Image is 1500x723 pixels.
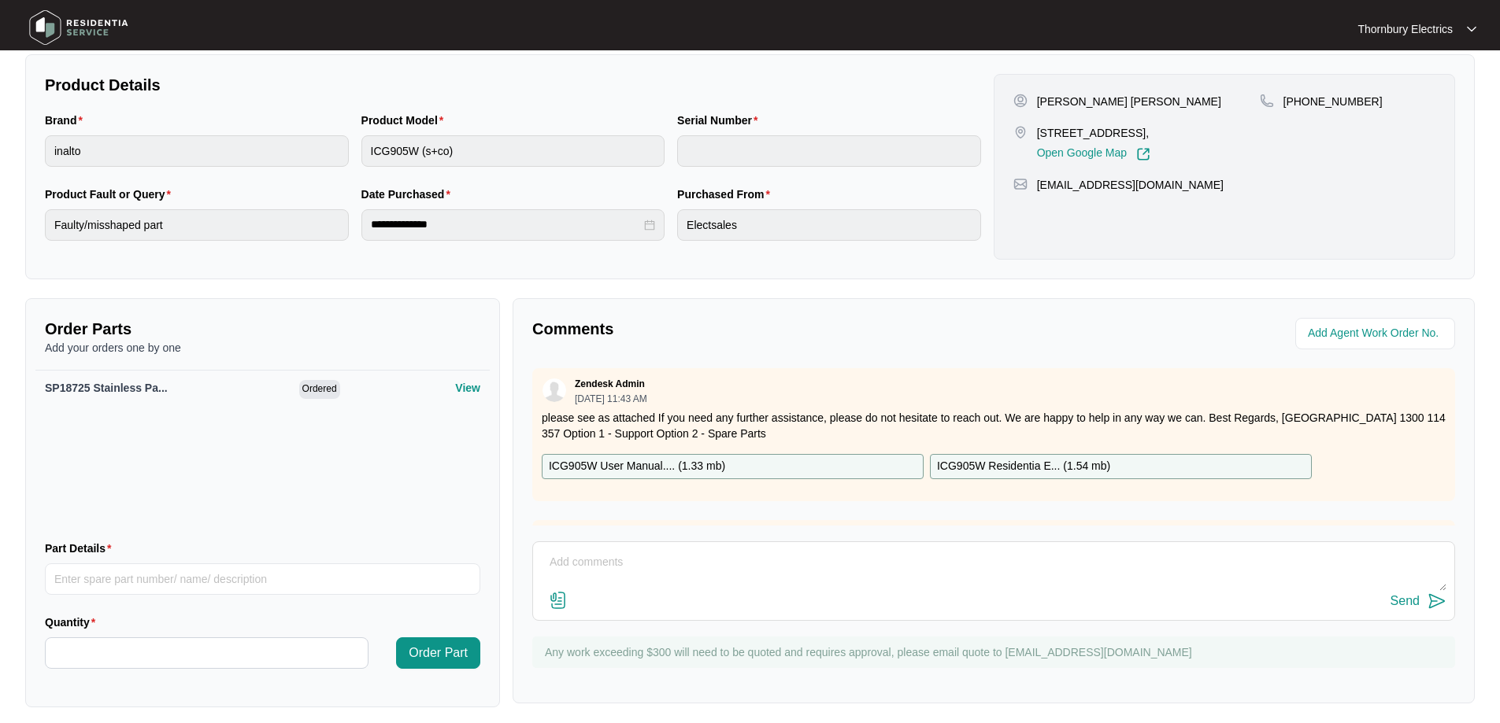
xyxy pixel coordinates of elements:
[361,113,450,128] label: Product Model
[45,209,349,241] input: Product Fault or Query
[677,113,764,128] label: Serial Number
[45,113,89,128] label: Brand
[1260,94,1274,108] img: map-pin
[549,591,568,610] img: file-attachment-doc.svg
[545,644,1447,660] p: Any work exceeding $300 will need to be quoted and requires approval, please email quote to [EMAI...
[677,135,981,167] input: Serial Number
[45,135,349,167] input: Brand
[45,186,177,202] label: Product Fault or Query
[45,614,102,630] label: Quantity
[1013,94,1028,108] img: user-pin
[409,644,468,662] span: Order Part
[575,378,645,390] p: Zendesk Admin
[46,638,368,668] input: Quantity
[299,380,340,399] span: Ordered
[1136,147,1150,161] img: Link-External
[1283,94,1383,109] p: [PHONE_NUMBER]
[45,563,480,595] input: Part Details
[1357,21,1453,37] p: Thornbury Electrics
[543,378,566,402] img: user.svg
[45,340,480,356] p: Add your orders one by one
[937,458,1110,475] p: ICG905W Residentia E... ( 1.54 mb )
[45,318,480,340] p: Order Parts
[45,382,168,394] span: SP18725 Stainless Pa...
[1428,592,1446,610] img: send-icon.svg
[1037,125,1150,141] p: [STREET_ADDRESS],
[45,74,981,96] p: Product Details
[1308,324,1446,343] input: Add Agent Work Order No.
[542,410,1446,441] p: please see as attached If you need any further assistance, please do not hesitate to reach out. W...
[45,540,118,556] label: Part Details
[677,209,981,241] input: Purchased From
[1467,25,1476,33] img: dropdown arrow
[575,394,647,404] p: [DATE] 11:43 AM
[549,458,725,475] p: ICG905W User Manual.... ( 1.33 mb )
[1037,147,1150,161] a: Open Google Map
[1013,177,1028,191] img: map-pin
[1037,94,1221,109] p: [PERSON_NAME] [PERSON_NAME]
[532,318,983,340] p: Comments
[1013,125,1028,139] img: map-pin
[1391,594,1420,608] div: Send
[361,135,665,167] input: Product Model
[396,637,480,669] button: Order Part
[371,216,642,233] input: Date Purchased
[1037,177,1224,193] p: [EMAIL_ADDRESS][DOMAIN_NAME]
[455,380,480,396] p: View
[361,186,457,202] label: Date Purchased
[677,186,776,202] label: Purchased From
[1391,591,1446,612] button: Send
[24,4,134,51] img: residentia service logo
